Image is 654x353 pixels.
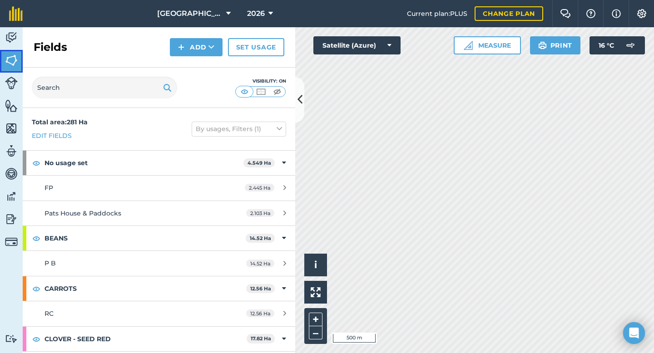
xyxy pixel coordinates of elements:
[235,78,286,85] div: Visibility: On
[5,99,18,113] img: svg+xml;base64,PHN2ZyB4bWxucz0iaHR0cDovL3d3dy53My5vcmcvMjAwMC9zdmciIHdpZHRoPSI1NiIgaGVpZ2h0PSI2MC...
[464,41,473,50] img: Ruler icon
[23,176,295,200] a: FP2.445 Ha
[246,209,274,217] span: 2.103 Ha
[5,77,18,89] img: svg+xml;base64,PD94bWwgdmVyc2lvbj0iMS4wIiBlbmNvZGluZz0idXRmLTgiPz4KPCEtLSBHZW5lcmF0b3I6IEFkb2JlIE...
[23,226,295,250] div: BEANS14.52 Ha
[192,122,286,136] button: By usages, Filters (1)
[239,87,250,96] img: svg+xml;base64,PHN2ZyB4bWxucz0iaHR0cDovL3d3dy53My5vcmcvMjAwMC9zdmciIHdpZHRoPSI1MCIgaGVpZ2h0PSI0MC...
[599,36,614,54] span: 16 ° C
[45,327,247,351] strong: CLOVER - SEED RED
[585,9,596,18] img: A question mark icon
[32,77,177,98] input: Search
[228,38,284,56] a: Set usage
[32,131,72,141] a: Edit fields
[5,334,18,343] img: svg+xml;base64,PD94bWwgdmVyc2lvbj0iMS4wIiBlbmNvZGluZz0idXRmLTgiPz4KPCEtLSBHZW5lcmF0b3I6IEFkb2JlIE...
[309,313,322,326] button: +
[590,36,645,54] button: 16 °C
[45,259,56,267] span: P B
[5,122,18,135] img: svg+xml;base64,PHN2ZyB4bWxucz0iaHR0cDovL3d3dy53My5vcmcvMjAwMC9zdmciIHdpZHRoPSI1NiIgaGVpZ2h0PSI2MC...
[5,235,18,248] img: svg+xml;base64,PD94bWwgdmVyc2lvbj0iMS4wIiBlbmNvZGluZz0idXRmLTgiPz4KPCEtLSBHZW5lcmF0b3I6IEFkb2JlIE...
[45,184,53,192] span: FP
[255,87,267,96] img: svg+xml;base64,PHN2ZyB4bWxucz0iaHR0cDovL3d3dy53My5vcmcvMjAwMC9zdmciIHdpZHRoPSI1MCIgaGVpZ2h0PSI0MC...
[32,233,40,244] img: svg+xml;base64,PHN2ZyB4bWxucz0iaHR0cDovL3d3dy53My5vcmcvMjAwMC9zdmciIHdpZHRoPSIxOCIgaGVpZ2h0PSIyNC...
[248,160,271,166] strong: 4.549 Ha
[5,31,18,44] img: svg+xml;base64,PD94bWwgdmVyc2lvbj0iMS4wIiBlbmNvZGluZz0idXRmLTgiPz4KPCEtLSBHZW5lcmF0b3I6IEFkb2JlIE...
[23,201,295,226] a: Pats House & Paddocks2.103 Ha
[560,9,571,18] img: Two speech bubbles overlapping with the left bubble in the forefront
[251,335,271,342] strong: 17.82 Ha
[475,6,543,21] a: Change plan
[45,151,243,175] strong: No usage set
[623,322,645,344] div: Open Intercom Messenger
[178,42,184,53] img: svg+xml;base64,PHN2ZyB4bWxucz0iaHR0cDovL3d3dy53My5vcmcvMjAwMC9zdmciIHdpZHRoPSIxNCIgaGVpZ2h0PSIyNC...
[311,287,321,297] img: Four arrows, one pointing top left, one top right, one bottom right and the last bottom left
[272,87,283,96] img: svg+xml;base64,PHN2ZyB4bWxucz0iaHR0cDovL3d3dy53My5vcmcvMjAwMC9zdmciIHdpZHRoPSI1MCIgaGVpZ2h0PSI0MC...
[45,209,121,217] span: Pats House & Paddocks
[246,260,274,267] span: 14.52 Ha
[313,36,401,54] button: Satellite (Azure)
[23,327,295,351] div: CLOVER - SEED RED17.82 Ha
[250,235,271,241] strong: 14.52 Ha
[636,9,647,18] img: A cog icon
[45,226,246,250] strong: BEANS
[34,40,67,54] h2: Fields
[314,259,317,270] span: i
[5,167,18,181] img: svg+xml;base64,PD94bWwgdmVyc2lvbj0iMS4wIiBlbmNvZGluZz0idXRmLTgiPz4KPCEtLSBHZW5lcmF0b3I6IEFkb2JlIE...
[23,276,295,301] div: CARROTS12.56 Ha
[304,254,327,276] button: i
[45,276,246,301] strong: CARROTS
[246,309,274,317] span: 12.56 Ha
[530,36,581,54] button: Print
[407,9,467,19] span: Current plan : PLUS
[621,36,639,54] img: svg+xml;base64,PD94bWwgdmVyc2lvbj0iMS4wIiBlbmNvZGluZz0idXRmLTgiPz4KPCEtLSBHZW5lcmF0b3I6IEFkb2JlIE...
[23,251,295,275] a: P B14.52 Ha
[32,333,40,344] img: svg+xml;base64,PHN2ZyB4bWxucz0iaHR0cDovL3d3dy53My5vcmcvMjAwMC9zdmciIHdpZHRoPSIxOCIgaGVpZ2h0PSIyNC...
[32,118,88,126] strong: Total area : 281 Ha
[5,212,18,226] img: svg+xml;base64,PD94bWwgdmVyc2lvbj0iMS4wIiBlbmNvZGluZz0idXRmLTgiPz4KPCEtLSBHZW5lcmF0b3I6IEFkb2JlIE...
[454,36,521,54] button: Measure
[5,144,18,158] img: svg+xml;base64,PD94bWwgdmVyc2lvbj0iMS4wIiBlbmNvZGluZz0idXRmLTgiPz4KPCEtLSBHZW5lcmF0b3I6IEFkb2JlIE...
[32,157,40,168] img: svg+xml;base64,PHN2ZyB4bWxucz0iaHR0cDovL3d3dy53My5vcmcvMjAwMC9zdmciIHdpZHRoPSIxOCIgaGVpZ2h0PSIyNC...
[45,309,54,318] span: RC
[170,38,223,56] button: Add
[32,283,40,294] img: svg+xml;base64,PHN2ZyB4bWxucz0iaHR0cDovL3d3dy53My5vcmcvMjAwMC9zdmciIHdpZHRoPSIxOCIgaGVpZ2h0PSIyNC...
[157,8,223,19] span: [GEOGRAPHIC_DATA]
[250,285,271,292] strong: 12.56 Ha
[309,326,322,339] button: –
[5,190,18,203] img: svg+xml;base64,PD94bWwgdmVyc2lvbj0iMS4wIiBlbmNvZGluZz0idXRmLTgiPz4KPCEtLSBHZW5lcmF0b3I6IEFkb2JlIE...
[23,151,295,175] div: No usage set4.549 Ha
[23,301,295,326] a: RC12.56 Ha
[612,8,621,19] img: svg+xml;base64,PHN2ZyB4bWxucz0iaHR0cDovL3d3dy53My5vcmcvMjAwMC9zdmciIHdpZHRoPSIxNyIgaGVpZ2h0PSIxNy...
[9,6,23,21] img: fieldmargin Logo
[245,184,274,191] span: 2.445 Ha
[538,40,547,51] img: svg+xml;base64,PHN2ZyB4bWxucz0iaHR0cDovL3d3dy53My5vcmcvMjAwMC9zdmciIHdpZHRoPSIxOSIgaGVpZ2h0PSIyNC...
[247,8,265,19] span: 2026
[5,54,18,67] img: svg+xml;base64,PHN2ZyB4bWxucz0iaHR0cDovL3d3dy53My5vcmcvMjAwMC9zdmciIHdpZHRoPSI1NiIgaGVpZ2h0PSI2MC...
[163,82,172,93] img: svg+xml;base64,PHN2ZyB4bWxucz0iaHR0cDovL3d3dy53My5vcmcvMjAwMC9zdmciIHdpZHRoPSIxOSIgaGVpZ2h0PSIyNC...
